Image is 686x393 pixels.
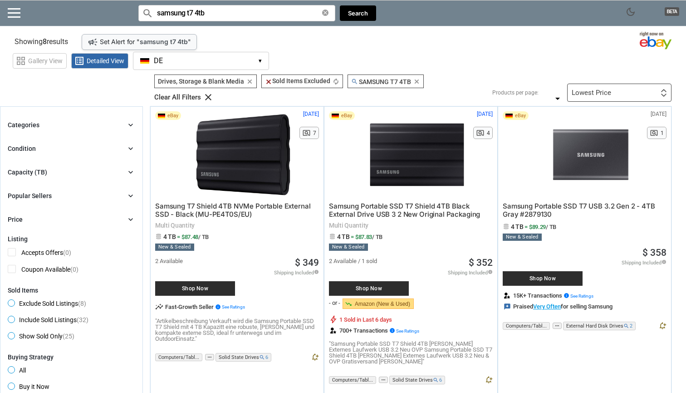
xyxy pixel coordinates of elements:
[503,262,598,290] a: Shop Now
[8,265,78,276] span: Coupon Available
[622,259,666,265] span: Shipping Included
[8,287,135,294] div: Sold Items
[651,111,666,117] span: [DATE]
[158,114,165,118] img: DE Flag
[343,298,414,309] a: trending_downAmazon (New & Used)
[8,144,36,153] div: Condition
[630,323,632,329] span: 2
[329,300,340,306] div: - or -
[329,202,480,219] span: Samsung Portable SSD T7 Shield 4TB Black External Drive USB 3 2 New Original Packaging
[265,354,268,360] span: 6
[487,130,490,136] span: 4
[329,258,377,264] span: 2 Available / 1 sold
[216,353,271,362] span: Solid State Drives
[311,353,319,363] button: notification_add
[504,293,510,298] img: review.svg
[503,203,655,218] a: Samsung Portable SSD T7 USB 3.2 Gen 2 - 4TB Gray #2879130
[379,377,388,383] button: more_horiz
[337,233,350,240] span: 4 TB
[154,57,163,65] span: DE
[511,223,524,230] span: 4 TB
[503,234,542,241] div: New & Sealed
[448,269,493,275] span: Shipping Included
[546,224,556,230] span: / TB
[140,58,149,64] img: US Flag
[70,266,78,273] span: (0)
[126,191,135,200] i: chevron_right
[469,258,493,268] a: $ 352
[303,111,319,117] span: [DATE]
[155,353,202,361] span: Computers/Tabl...
[533,303,561,310] a: Very Often
[88,37,98,47] i: campaign
[661,259,666,264] i: info
[78,300,86,307] span: (8)
[205,354,214,361] button: more_horiz
[15,38,68,45] span: Showing results
[158,78,244,85] span: Drives, Storage & Blank Media
[515,113,526,118] span: eBay
[133,52,269,70] button: DE ▾
[8,215,23,224] div: Price
[63,333,74,340] span: (25)
[351,78,358,85] i: search
[155,203,310,218] a: Samsung T7 Shield 4TB NVMe Portable External SSD - Black (MU-PE4T0S/EU)
[74,55,85,66] span: list_alt
[198,234,209,240] span: / TB
[329,315,338,324] i: bolt
[665,7,679,16] span: BETA
[8,353,135,361] div: Buying Strategy
[485,376,493,386] button: notification_add
[8,235,135,243] div: Listing
[492,90,539,95] div: Products per page:
[8,332,74,343] span: Show Sold Only
[513,293,593,298] span: 15K+ Transactions
[396,328,419,333] span: See Ratings
[126,120,135,129] i: chevron_right
[650,129,658,137] span: pageview
[82,34,197,50] div: Set Alert for " "
[351,78,411,85] span: SAMSUNG T7 4TB
[625,6,636,17] span: dark_mode
[155,222,319,229] span: Multi Quantity
[333,78,339,85] i: autorenew
[553,323,562,329] span: more_horiz
[140,39,188,45] span: samsung t7 4tb
[314,269,319,274] i: info
[333,286,404,291] span: Shop Now
[503,322,550,330] span: Computers/Tabl...
[274,269,319,275] span: Shipping Included
[295,258,319,268] a: $ 349
[126,215,135,224] i: chevron_right
[8,366,26,377] span: All
[155,303,163,311] i: insights
[155,258,183,264] span: 2 Available
[155,272,250,300] a: Shop Now
[329,376,376,384] span: Computers/Tabl...
[329,222,493,229] span: Multi Quantity
[488,269,493,274] i: info
[154,94,201,101] div: Clear All Filters
[259,354,265,360] i: search
[329,272,424,296] a: Shop Now
[142,7,153,19] i: search
[661,130,664,136] span: 1
[155,318,319,342] p: "Artikelbeschreibung Verkauft wird die Samsung Portable SSD T7 Shield mit 4 TB Kapazitt eine robu...
[126,168,135,177] i: chevron_right
[642,248,666,258] a: $ 358
[389,328,395,333] i: info
[504,303,511,310] i: reviews
[322,10,328,16] i: clear
[563,293,569,298] i: info
[351,234,382,240] span: = $87.83
[138,5,335,21] input: Search for models
[222,304,245,309] span: See Ratings
[658,322,666,332] button: notification_add
[503,303,612,310] div: Praised for selling Samsung
[413,78,420,85] i: clear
